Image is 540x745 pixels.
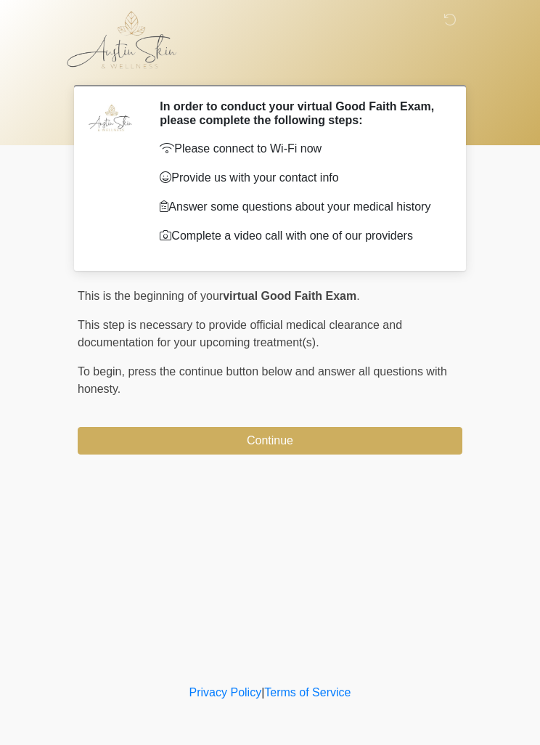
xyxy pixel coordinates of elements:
a: | [261,686,264,699]
button: Continue [78,427,462,455]
img: Agent Avatar [89,99,132,143]
p: Answer some questions about your medical history [160,198,441,216]
strong: virtual Good Faith Exam [223,290,356,302]
a: Terms of Service [264,686,351,699]
span: . [356,290,359,302]
span: This step is necessary to provide official medical clearance and documentation for your upcoming ... [78,319,402,349]
h2: In order to conduct your virtual Good Faith Exam, please complete the following steps: [160,99,441,127]
p: Please connect to Wi-Fi now [160,140,441,158]
span: This is the beginning of your [78,290,223,302]
img: Austin Skin & Wellness Logo [63,11,192,69]
span: To begin, [78,365,128,378]
a: Privacy Policy [189,686,262,699]
p: Provide us with your contact info [160,169,441,187]
span: press the continue button below and answer all questions with honesty. [78,365,447,395]
p: Complete a video call with one of our providers [160,227,441,245]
